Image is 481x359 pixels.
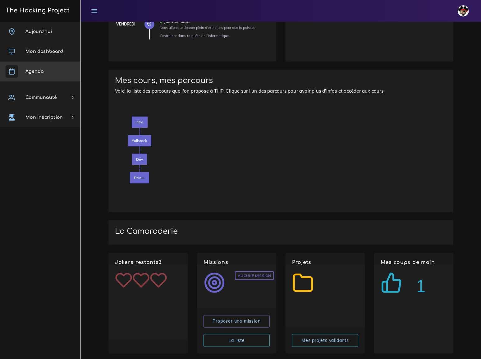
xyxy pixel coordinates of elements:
img: avatar [458,5,469,16]
a: Mes projets validants [292,334,358,347]
h6: Projets [292,260,358,265]
h2: La Camaraderie [115,227,447,236]
span: Aucune mission [235,271,274,280]
small: Nous allons te donner plein d'exercices pour que tu puisses t’entraîner dans ta quête de l'inform... [160,25,255,38]
a: Proposer une mission [204,315,270,328]
h6: Jokers restants [115,260,181,265]
h6: Mes coups de main [381,260,447,265]
p: Voici la liste des parcours que l'on propose à THP. Clique sur l'un des parcours pour avoir plus ... [115,87,447,95]
span: Agenda [25,69,44,74]
span: Mon dashboard [25,49,63,54]
span: Fullstack [128,135,151,146]
span: Communauté [25,95,57,100]
span: Dév [132,154,147,165]
span: Intro [132,117,148,128]
a: La liste [204,334,270,347]
span: 3 [159,260,162,265]
h6: Missions [204,260,270,265]
h2: Mes cours, mes parcours [115,76,447,85]
span: Dév++ [130,172,149,183]
span: 1 [415,273,426,298]
span: Aujourd'hui [25,29,52,34]
div: Vendredi [116,21,135,28]
h3: The Hacking Project [4,7,70,14]
span: Mon inscription [25,115,63,120]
